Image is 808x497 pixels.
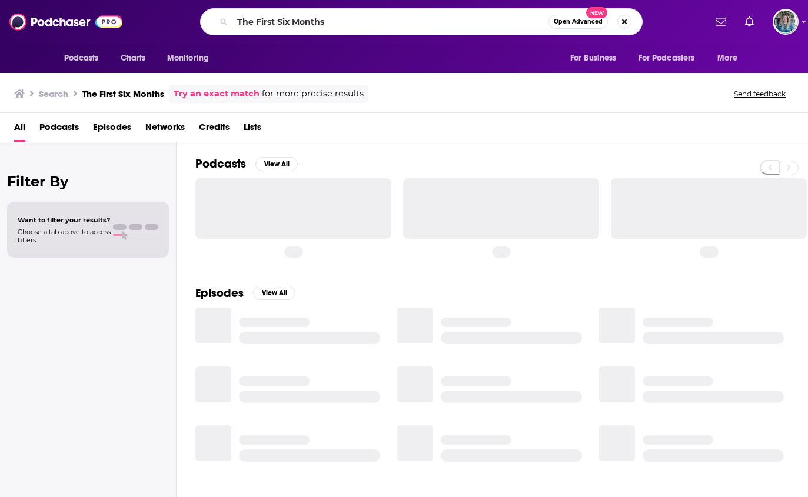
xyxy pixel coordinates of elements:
a: EpisodesView All [195,286,295,301]
button: open menu [159,47,224,69]
span: Monitoring [167,50,209,66]
input: Search podcasts, credits, & more... [232,12,548,31]
span: Open Advanced [554,19,603,25]
h3: Search [39,88,68,99]
a: Podcasts [39,118,79,142]
span: for more precise results [262,87,364,101]
span: For Business [570,50,617,66]
a: Lists [244,118,261,142]
a: Networks [145,118,185,142]
button: View All [255,157,298,171]
a: Show notifications dropdown [740,12,759,32]
button: open menu [631,47,712,69]
span: Charts [121,50,146,66]
span: New [586,7,607,18]
div: Search podcasts, credits, & more... [200,8,643,35]
button: open menu [709,47,752,69]
button: Send feedback [730,89,789,99]
span: For Podcasters [639,50,695,66]
a: PodcastsView All [195,156,298,171]
h2: Filter By [7,173,169,190]
a: Charts [113,47,153,69]
h3: The First Six Months [82,88,164,99]
a: All [14,118,25,142]
a: Try an exact match [174,87,260,101]
span: More [717,50,737,66]
span: Want to filter your results? [18,216,111,224]
button: View All [253,286,295,300]
span: Logged in as EllaDavidson [773,9,799,35]
button: Show profile menu [773,9,799,35]
h2: Podcasts [195,156,246,171]
button: open menu [56,47,114,69]
a: Show notifications dropdown [711,12,731,32]
span: Podcasts [64,50,99,66]
a: Credits [199,118,230,142]
img: User Profile [773,9,799,35]
span: Choose a tab above to access filters. [18,228,111,244]
button: Open AdvancedNew [548,15,608,29]
button: open menu [562,47,631,69]
a: Episodes [93,118,131,142]
img: Podchaser - Follow, Share and Rate Podcasts [9,11,122,33]
h2: Episodes [195,286,244,301]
